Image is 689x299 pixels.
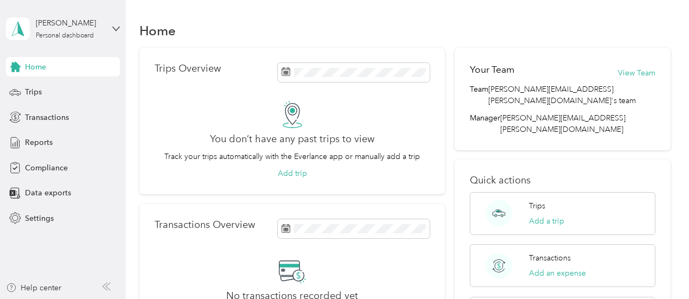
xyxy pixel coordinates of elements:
p: Trips Overview [155,63,221,74]
span: Home [25,61,46,73]
h2: Your Team [470,63,514,77]
button: Add an expense [529,268,586,279]
iframe: Everlance-gr Chat Button Frame [628,238,689,299]
button: Add trip [278,168,307,179]
button: Add a trip [529,215,564,227]
span: Trips [25,86,42,98]
h1: Home [139,25,176,36]
h2: You don’t have any past trips to view [210,133,374,145]
button: View Team [618,67,655,79]
p: Trips [529,200,545,212]
div: Personal dashboard [36,33,94,39]
p: Transactions Overview [155,219,255,231]
span: Settings [25,213,54,224]
p: Track your trips automatically with the Everlance app or manually add a trip [164,151,420,162]
span: Team [470,84,488,106]
span: Manager [470,112,500,135]
span: Compliance [25,162,68,174]
div: [PERSON_NAME] [36,17,104,29]
button: Help center [6,282,61,294]
span: Reports [25,137,53,148]
p: Transactions [529,252,571,264]
span: [PERSON_NAME][EMAIL_ADDRESS][PERSON_NAME][DOMAIN_NAME] [500,113,626,134]
p: Quick actions [470,175,655,186]
span: Transactions [25,112,69,123]
span: Data exports [25,187,71,199]
span: [PERSON_NAME][EMAIL_ADDRESS][PERSON_NAME][DOMAIN_NAME]'s team [488,84,655,106]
